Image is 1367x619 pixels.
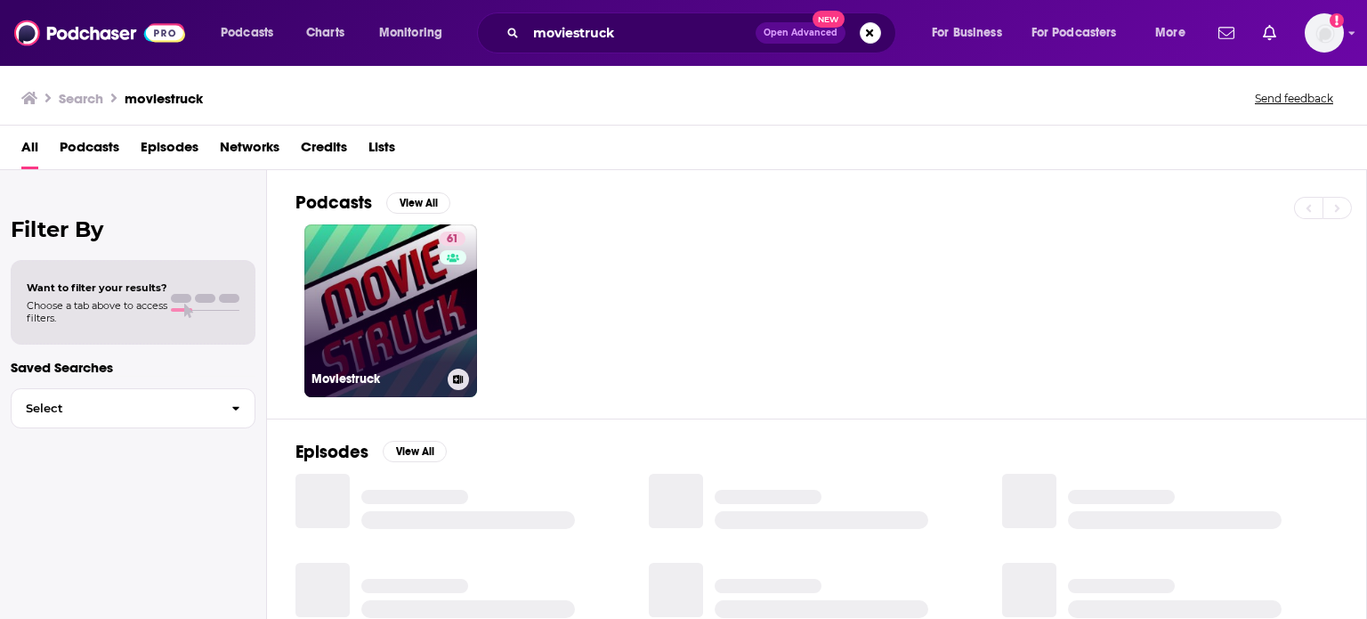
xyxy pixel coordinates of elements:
[14,16,185,50] img: Podchaser - Follow, Share and Rate Podcasts
[304,224,477,397] a: 61Moviestruck
[125,90,203,107] h3: moviestruck
[368,133,395,169] a: Lists
[208,19,296,47] button: open menu
[919,19,1024,47] button: open menu
[221,20,273,45] span: Podcasts
[367,19,465,47] button: open menu
[379,20,442,45] span: Monitoring
[306,20,344,45] span: Charts
[295,19,355,47] a: Charts
[1305,13,1344,53] img: User Profile
[12,403,217,414] span: Select
[1256,18,1283,48] a: Show notifications dropdown
[1020,19,1143,47] button: open menu
[21,133,38,169] a: All
[311,371,441,387] h3: Moviestruck
[1250,91,1339,106] button: Send feedback
[11,388,255,428] button: Select
[932,20,1002,45] span: For Business
[756,22,845,44] button: Open AdvancedNew
[1155,20,1185,45] span: More
[27,281,167,294] span: Want to filter your results?
[440,232,465,246] a: 61
[1031,20,1117,45] span: For Podcasters
[11,359,255,376] p: Saved Searches
[59,90,103,107] h3: Search
[764,29,837,37] span: Open Advanced
[295,441,447,463] a: EpisodesView All
[295,191,372,214] h2: Podcasts
[220,133,279,169] a: Networks
[1143,19,1208,47] button: open menu
[295,441,368,463] h2: Episodes
[813,11,845,28] span: New
[1330,13,1344,28] svg: Add a profile image
[447,231,458,248] span: 61
[295,191,450,214] a: PodcastsView All
[386,192,450,214] button: View All
[1211,18,1242,48] a: Show notifications dropdown
[60,133,119,169] a: Podcasts
[1305,13,1344,53] button: Show profile menu
[383,441,447,462] button: View All
[1305,13,1344,53] span: Logged in as NickG
[301,133,347,169] a: Credits
[11,216,255,242] h2: Filter By
[27,299,167,324] span: Choose a tab above to access filters.
[526,19,756,47] input: Search podcasts, credits, & more...
[494,12,913,53] div: Search podcasts, credits, & more...
[141,133,198,169] a: Episodes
